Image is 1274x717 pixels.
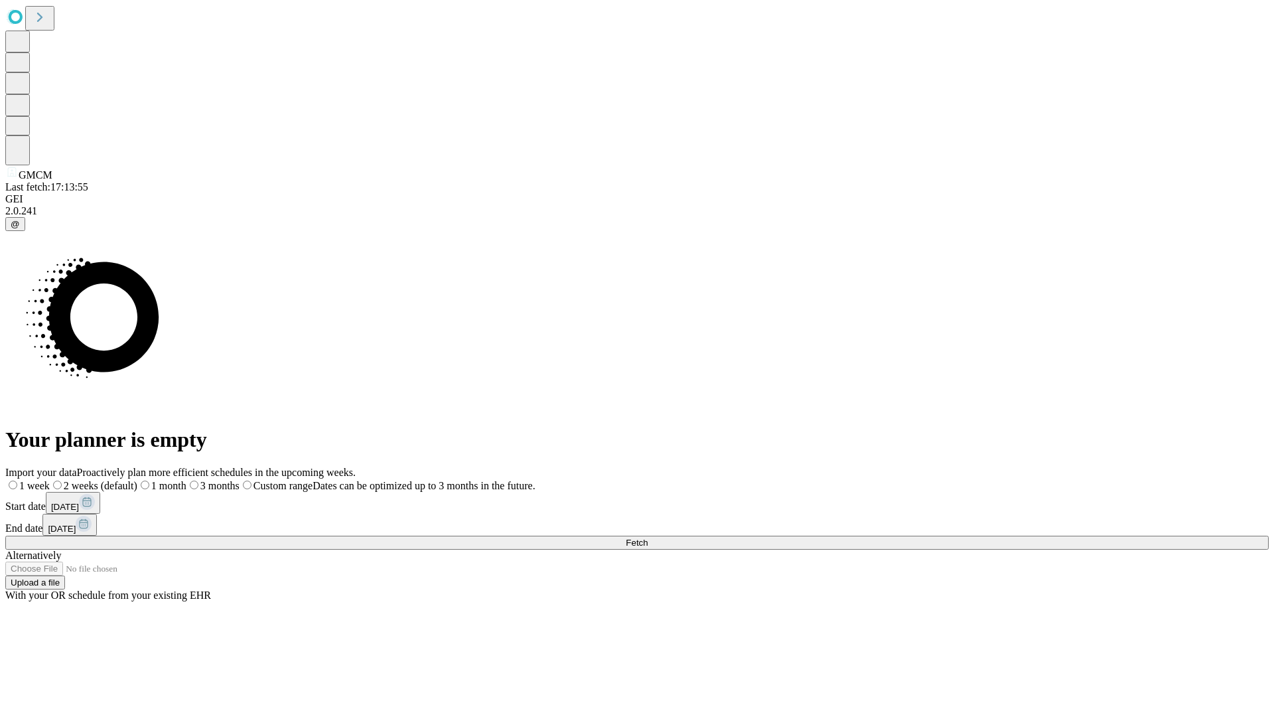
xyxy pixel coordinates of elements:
[5,181,88,193] span: Last fetch: 17:13:55
[53,481,62,489] input: 2 weeks (default)
[64,480,137,491] span: 2 weeks (default)
[5,193,1269,205] div: GEI
[77,467,356,478] span: Proactively plan more efficient schedules in the upcoming weeks.
[243,481,251,489] input: Custom rangeDates can be optimized up to 3 months in the future.
[5,590,211,601] span: With your OR schedule from your existing EHR
[46,492,100,514] button: [DATE]
[19,480,50,491] span: 1 week
[5,467,77,478] span: Import your data
[190,481,198,489] input: 3 months
[200,480,240,491] span: 3 months
[5,492,1269,514] div: Start date
[253,480,313,491] span: Custom range
[19,169,52,181] span: GMCM
[5,536,1269,550] button: Fetch
[5,550,61,561] span: Alternatively
[626,538,648,548] span: Fetch
[141,481,149,489] input: 1 month
[5,217,25,231] button: @
[5,576,65,590] button: Upload a file
[5,514,1269,536] div: End date
[11,219,20,229] span: @
[5,205,1269,217] div: 2.0.241
[51,502,79,512] span: [DATE]
[9,481,17,489] input: 1 week
[5,428,1269,452] h1: Your planner is empty
[42,514,97,536] button: [DATE]
[313,480,535,491] span: Dates can be optimized up to 3 months in the future.
[151,480,186,491] span: 1 month
[48,524,76,534] span: [DATE]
